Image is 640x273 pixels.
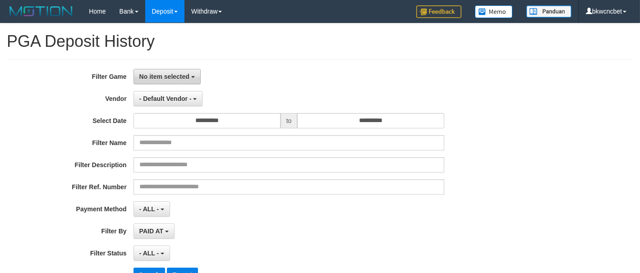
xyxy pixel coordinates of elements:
span: to [281,113,298,128]
img: Button%20Memo.svg [475,5,513,18]
span: - Default Vendor - [139,95,192,102]
button: No item selected [134,69,201,84]
button: - ALL - [134,201,170,217]
img: Feedback.jpg [416,5,461,18]
span: PAID AT [139,227,163,235]
button: - ALL - [134,246,170,261]
button: PAID AT [134,223,175,239]
img: MOTION_logo.png [7,5,75,18]
button: - Default Vendor - [134,91,203,106]
img: panduan.png [526,5,571,18]
span: No item selected [139,73,189,80]
span: - ALL - [139,205,159,213]
h1: PGA Deposit History [7,32,633,50]
span: - ALL - [139,250,159,257]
